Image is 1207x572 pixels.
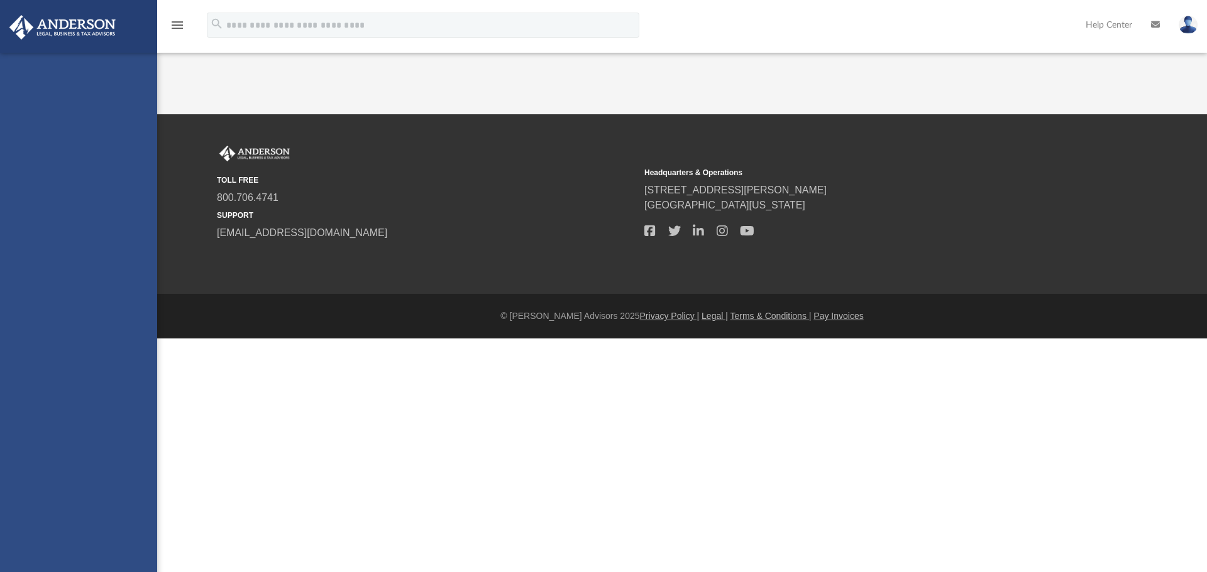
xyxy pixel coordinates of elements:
a: Pay Invoices [813,311,863,321]
div: © [PERSON_NAME] Advisors 2025 [157,310,1207,323]
a: [GEOGRAPHIC_DATA][US_STATE] [644,200,805,210]
a: [STREET_ADDRESS][PERSON_NAME] [644,185,827,195]
img: User Pic [1179,16,1198,34]
a: menu [170,24,185,33]
i: search [210,17,224,31]
small: Headquarters & Operations [644,167,1063,178]
a: 800.706.4741 [217,192,278,203]
a: Legal | [702,311,728,321]
img: Anderson Advisors Platinum Portal [217,146,292,162]
a: [EMAIL_ADDRESS][DOMAIN_NAME] [217,227,387,238]
img: Anderson Advisors Platinum Portal [6,15,119,40]
a: Privacy Policy | [640,311,700,321]
small: TOLL FREE [217,175,636,186]
i: menu [170,18,185,33]
small: SUPPORT [217,210,636,221]
a: Terms & Conditions | [730,311,812,321]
